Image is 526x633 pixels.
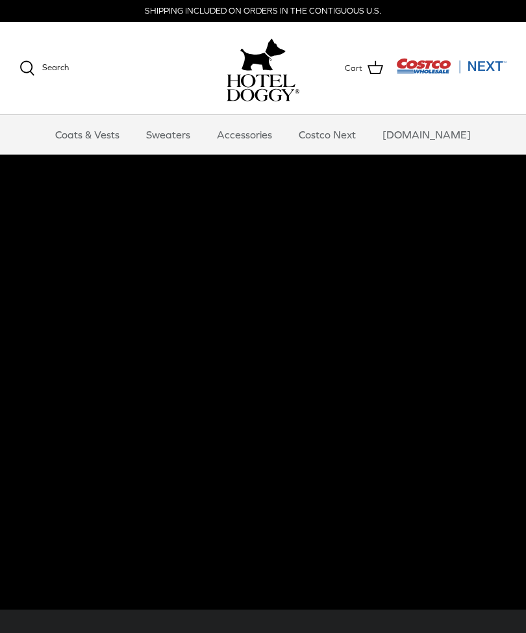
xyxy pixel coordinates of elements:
[44,115,131,154] a: Coats & Vests
[345,60,383,77] a: Cart
[396,58,507,74] img: Costco Next
[227,74,299,101] img: hoteldoggycom
[19,60,69,76] a: Search
[227,35,299,101] a: hoteldoggy.com hoteldoggycom
[287,115,368,154] a: Costco Next
[371,115,482,154] a: [DOMAIN_NAME]
[42,62,69,72] span: Search
[240,35,286,74] img: hoteldoggy.com
[205,115,284,154] a: Accessories
[134,115,202,154] a: Sweaters
[345,62,362,75] span: Cart
[396,66,507,76] a: Visit Costco Next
